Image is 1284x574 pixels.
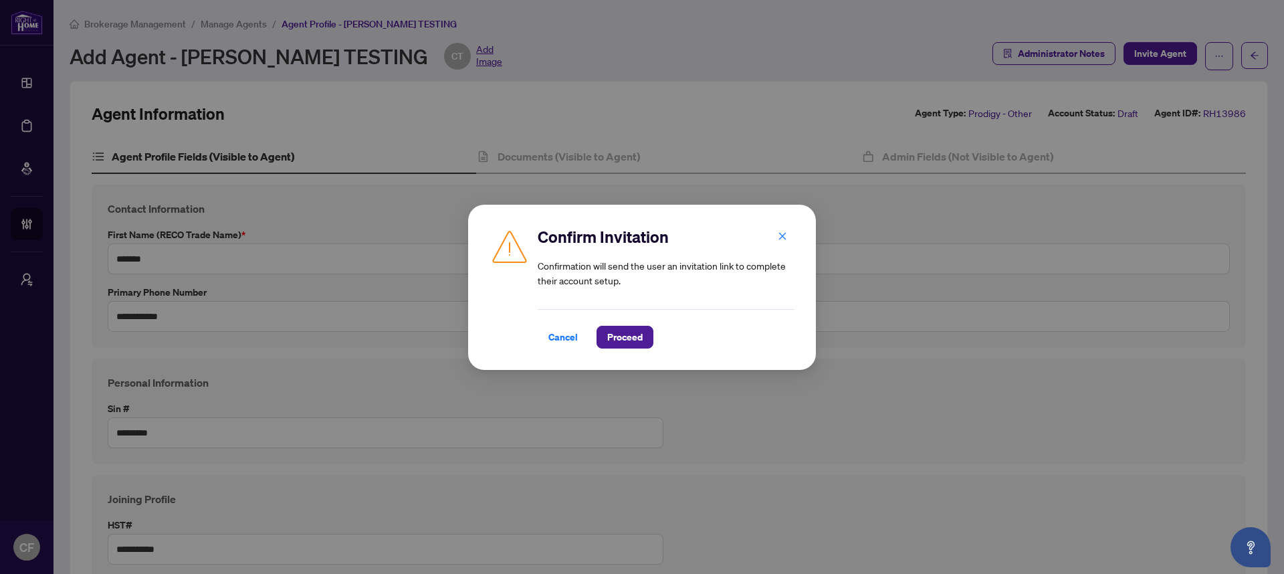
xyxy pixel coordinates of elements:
[607,326,643,348] span: Proceed
[490,226,530,266] img: Caution Icon
[548,326,578,348] span: Cancel
[597,326,653,349] button: Proceed
[538,258,794,288] article: Confirmation will send the user an invitation link to complete their account setup.
[538,226,794,248] h2: Confirm Invitation
[1230,527,1271,567] button: Open asap
[538,326,588,349] button: Cancel
[778,231,787,240] span: close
